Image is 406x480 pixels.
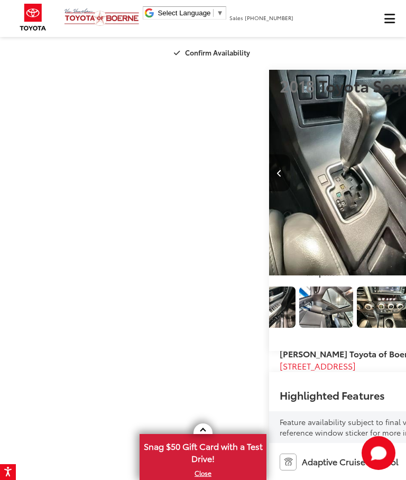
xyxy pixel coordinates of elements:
button: Confirm Availability [168,43,259,62]
button: Toggle Chat Window [362,436,395,470]
img: 2018 Toyota Sequoia Limited [299,287,354,328]
a: Expand Photo 14 [299,287,353,328]
span: Adaptive Cruise Control [302,456,399,468]
img: Vic Vaughan Toyota of Boerne [64,8,140,26]
a: Select Language​ [158,9,223,17]
svg: Start Chat [362,436,395,470]
span: [PHONE_NUMBER] [245,14,293,22]
img: Adaptive Cruise Control [280,454,297,470]
h2: Highlighted Features [280,389,385,401]
span: Snag $50 Gift Card with a Test Drive! [141,435,265,467]
span: Select Language [158,9,210,17]
span: Sales [229,14,243,22]
span: 2018 [280,74,315,97]
img: 2018 Toyota Sequoia Limited [241,287,296,328]
a: Expand Photo 13 [242,287,296,328]
span: Confirm Availability [185,48,250,57]
span: ▼ [216,9,223,17]
button: Previous image [269,154,290,191]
